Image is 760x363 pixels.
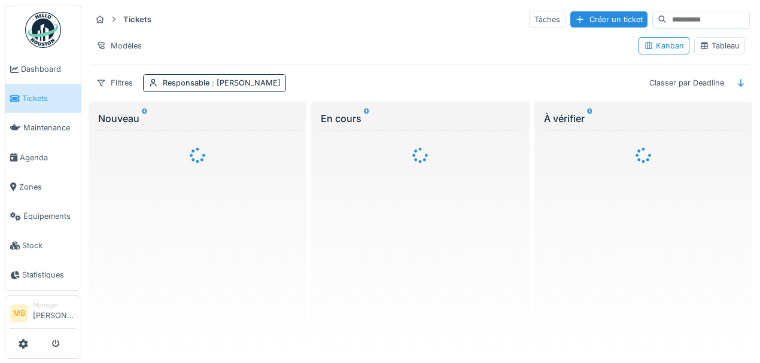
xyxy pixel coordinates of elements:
[118,14,156,25] strong: Tickets
[33,301,76,310] div: Manager
[5,54,81,84] a: Dashboard
[5,231,81,260] a: Stock
[529,11,566,28] div: Tâches
[700,40,740,51] div: Tableau
[209,78,281,87] span: : [PERSON_NAME]
[23,211,76,222] span: Équipements
[33,301,76,327] li: [PERSON_NAME]
[5,202,81,231] a: Équipements
[25,12,61,48] img: Badge_color-CXgf-gQk.svg
[364,111,369,126] sup: 0
[20,152,76,163] span: Agenda
[23,122,76,133] span: Maintenance
[91,37,147,54] div: Modèles
[5,260,81,289] a: Statistiques
[19,181,76,193] span: Zones
[544,111,743,126] div: À vérifier
[644,74,729,91] div: Classer par Deadline
[163,77,281,89] div: Responsable
[321,111,519,126] div: En cours
[5,84,81,113] a: Tickets
[644,40,684,51] div: Kanban
[10,301,76,330] a: MB Manager[PERSON_NAME]
[22,240,76,251] span: Stock
[142,111,147,126] sup: 0
[91,74,138,91] div: Filtres
[570,11,647,28] div: Créer un ticket
[587,111,592,126] sup: 0
[5,172,81,202] a: Zones
[5,113,81,142] a: Maintenance
[98,111,297,126] div: Nouveau
[10,304,28,322] li: MB
[22,93,76,104] span: Tickets
[22,269,76,280] span: Statistiques
[5,143,81,172] a: Agenda
[21,63,76,75] span: Dashboard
